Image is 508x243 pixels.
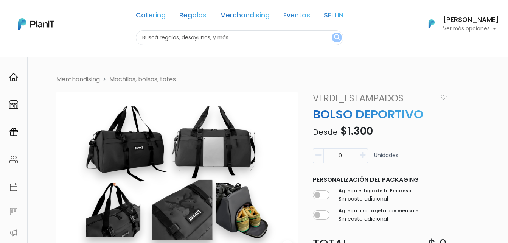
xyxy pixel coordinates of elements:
[339,195,412,203] p: Sin costo adicional
[419,14,499,34] button: PlanIt Logo [PERSON_NAME] Ver más opciones
[374,151,398,166] p: Unidades
[339,187,412,194] label: Agrega el logo de tu Empresa
[136,30,343,45] input: Buscá regalos, desayunos, y más
[308,105,451,123] p: BOLSO DEPORTIVO
[340,124,373,139] span: $1.300
[443,26,499,31] p: Ver más opciones
[9,100,18,109] img: marketplace-4ceaa7011d94191e9ded77b95e3339b90024bf715f7c57f8cf31f2d8c509eaba.svg
[324,12,343,21] a: SELLIN
[9,228,18,237] img: partners-52edf745621dab592f3b2c58e3bca9d71375a7ef29c3b500c9f145b62cc070d4.svg
[313,175,447,184] p: Personalización del packaging
[52,75,481,86] nav: breadcrumb
[313,127,338,137] span: Desde
[339,207,418,214] label: Agrega una tarjeta con mensaje
[9,128,18,137] img: campaigns-02234683943229c281be62815700db0a1741e53638e28bf9629b52c665b00959.svg
[179,12,207,21] a: Regalos
[339,215,418,223] p: Sin costo adicional
[9,207,18,216] img: feedback-78b5a0c8f98aac82b08bfc38622c3050aee476f2c9584af64705fc4e61158814.svg
[9,155,18,164] img: people-662611757002400ad9ed0e3c099ab2801c6687ba6c219adb57efc949bc21e19d.svg
[423,16,440,32] img: PlanIt Logo
[136,12,166,21] a: Catering
[56,75,100,84] li: Merchandising
[308,92,440,105] a: VERDI_ESTAMPADOS
[18,18,54,30] img: PlanIt Logo
[441,95,447,100] img: heart_icon
[443,17,499,23] h6: [PERSON_NAME]
[9,73,18,82] img: home-e721727adea9d79c4d83392d1f703f7f8bce08238fde08b1acbfd93340b81755.svg
[109,75,176,84] a: Mochilas, bolsos, totes
[334,34,340,41] img: search_button-432b6d5273f82d61273b3651a40e1bd1b912527efae98b1b7a1b2c0702e16a8d.svg
[283,12,310,21] a: Eventos
[220,12,270,21] a: Merchandising
[9,182,18,192] img: calendar-87d922413cdce8b2cf7b7f5f62616a5cf9e4887200fb71536465627b3292af00.svg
